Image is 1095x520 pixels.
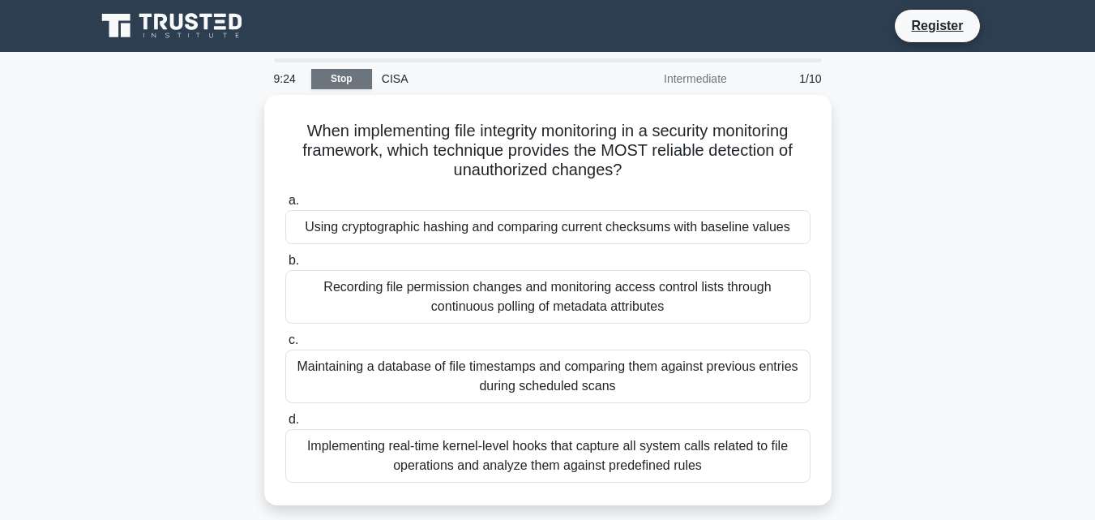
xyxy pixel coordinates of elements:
div: 1/10 [737,62,832,95]
a: Register [901,15,973,36]
div: 9:24 [264,62,311,95]
div: Recording file permission changes and monitoring access control lists through continuous polling ... [285,270,811,324]
div: Maintaining a database of file timestamps and comparing them against previous entries during sche... [285,350,811,403]
div: CISA [372,62,595,95]
div: Implementing real-time kernel-level hooks that capture all system calls related to file operation... [285,429,811,483]
div: Using cryptographic hashing and comparing current checksums with baseline values [285,210,811,244]
a: Stop [311,69,372,89]
span: b. [289,253,299,267]
span: d. [289,412,299,426]
div: Intermediate [595,62,737,95]
h5: When implementing file integrity monitoring in a security monitoring framework, which technique p... [284,121,812,181]
span: c. [289,333,298,346]
span: a. [289,193,299,207]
